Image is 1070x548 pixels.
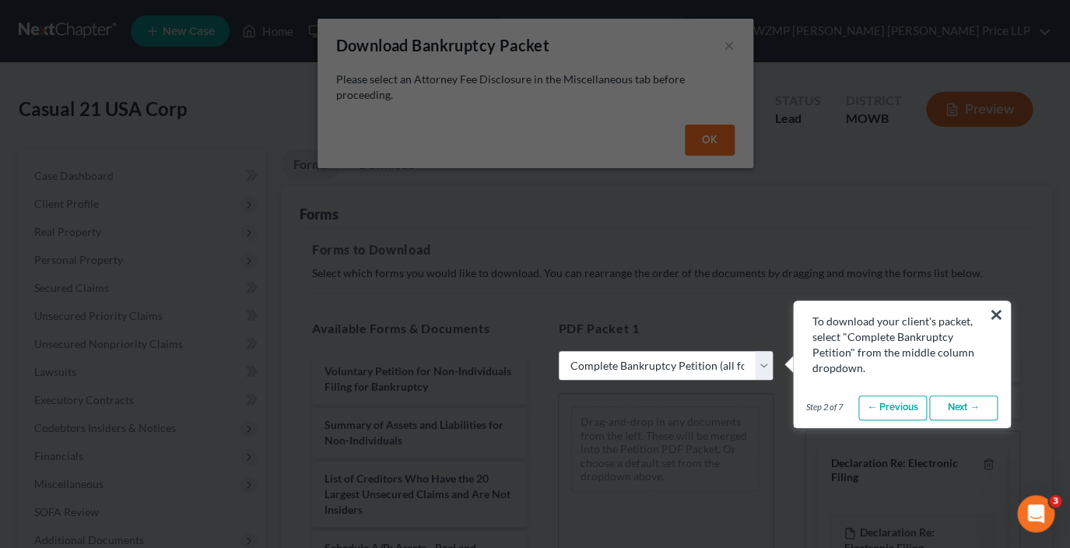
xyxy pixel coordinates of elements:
[1049,495,1061,508] span: 3
[858,395,927,420] a: ← Previous
[989,302,1004,327] button: ×
[812,314,991,376] div: To download your client's packet, select "Complete Bankruptcy Petition" from the middle column dr...
[1017,495,1054,532] iframe: Intercom live chat
[806,401,843,413] span: Step 2 of 7
[929,395,998,420] a: Next →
